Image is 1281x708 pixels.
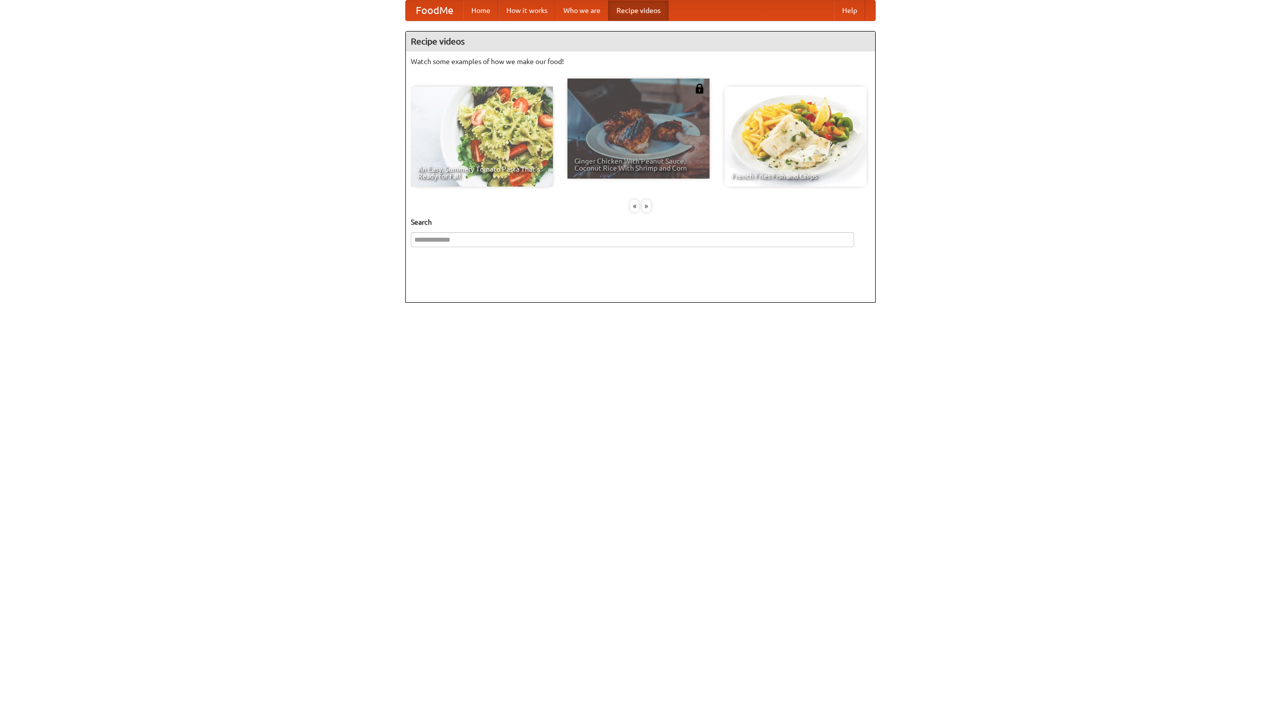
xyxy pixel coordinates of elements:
[725,87,867,187] a: French Fries Fish and Chips
[406,1,463,21] a: FoodMe
[411,217,870,227] h5: Search
[642,200,651,212] div: »
[732,173,860,180] span: French Fries Fish and Chips
[608,1,669,21] a: Recipe videos
[555,1,608,21] a: Who we are
[695,84,705,94] img: 483408.png
[411,87,553,187] a: An Easy, Summery Tomato Pasta That's Ready for Fall
[834,1,865,21] a: Help
[630,200,639,212] div: «
[411,57,870,67] p: Watch some examples of how we make our food!
[406,32,875,52] h4: Recipe videos
[418,166,546,180] span: An Easy, Summery Tomato Pasta That's Ready for Fall
[498,1,555,21] a: How it works
[463,1,498,21] a: Home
